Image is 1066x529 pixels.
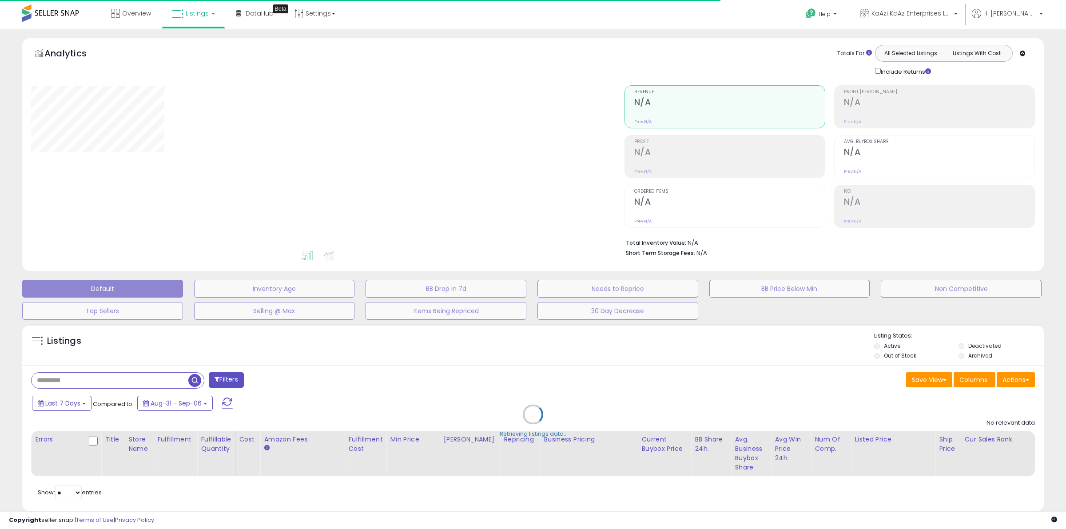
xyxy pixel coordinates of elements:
[972,9,1043,29] a: Hi [PERSON_NAME]
[844,169,861,174] small: Prev: N/A
[696,249,707,257] span: N/A
[366,302,526,320] button: Items Being Repriced
[626,237,1028,247] li: N/A
[844,90,1034,95] span: Profit [PERSON_NAME]
[634,139,825,144] span: Profit
[634,197,825,209] h2: N/A
[22,280,183,298] button: Default
[44,47,104,62] h5: Analytics
[22,302,183,320] button: Top Sellers
[9,516,41,524] strong: Copyright
[626,249,695,257] b: Short Term Storage Fees:
[844,189,1034,194] span: ROI
[186,9,209,18] span: Listings
[273,4,288,13] div: Tooltip anchor
[868,66,942,76] div: Include Returns
[799,1,846,29] a: Help
[844,219,861,224] small: Prev: N/A
[943,48,1010,59] button: Listings With Cost
[634,90,825,95] span: Revenue
[819,10,831,18] span: Help
[634,97,825,109] h2: N/A
[878,48,944,59] button: All Selected Listings
[122,9,151,18] span: Overview
[626,239,686,247] b: Total Inventory Value:
[881,280,1042,298] button: Non Competitive
[194,280,355,298] button: Inventory Age
[246,9,274,18] span: DataHub
[871,9,951,18] span: KaAzi KaAz Enterprises LLC
[634,169,652,174] small: Prev: N/A
[634,119,652,124] small: Prev: N/A
[983,9,1037,18] span: Hi [PERSON_NAME]
[709,280,870,298] button: BB Price Below Min
[844,119,861,124] small: Prev: N/A
[9,516,154,525] div: seller snap | |
[844,97,1034,109] h2: N/A
[844,147,1034,159] h2: N/A
[634,147,825,159] h2: N/A
[844,139,1034,144] span: Avg. Buybox Share
[537,280,698,298] button: Needs to Reprice
[844,197,1034,209] h2: N/A
[634,189,825,194] span: Ordered Items
[537,302,698,320] button: 30 Day Decrease
[500,430,566,438] div: Retrieving listings data..
[194,302,355,320] button: Selling @ Max
[805,8,816,19] i: Get Help
[634,219,652,224] small: Prev: N/A
[837,49,872,58] div: Totals For
[366,280,526,298] button: BB Drop in 7d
